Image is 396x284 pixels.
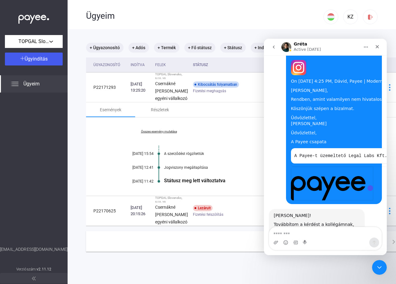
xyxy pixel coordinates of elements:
[193,205,213,211] div: Lezárult
[345,13,356,21] div: KZ
[131,81,150,93] div: [DATE] 13:25:20
[343,10,358,24] button: KZ
[220,43,246,53] mat-chip: + Státusz
[20,56,25,61] img: plus-white.svg
[5,188,118,199] textarea: Message…
[131,61,145,69] div: Indítva
[363,10,378,24] button: logout-red
[154,43,179,53] mat-chip: + Termék
[11,80,18,88] img: list.svg
[86,11,323,21] div: Ügyeim
[386,208,393,214] img: more-blue
[37,267,51,271] strong: v2.11.12
[323,10,338,24] button: HU
[155,196,188,203] div: TOPGAL Slovensko, s.r.o. vs
[190,57,293,73] th: Státusz
[155,205,188,224] strong: Csernákné [PERSON_NAME] egyéni vállalkozó
[327,13,335,21] img: HU
[264,39,387,255] iframe: Intercom live chat
[193,81,239,88] div: Kibocsátás folyamatban
[5,170,101,211] div: [PERSON_NAME]!Továbbítom a kérdést a kollégámnak, aki foglalkozik ezzel az üggyel és a holnapi na...
[25,56,48,62] span: Ügyindítás
[117,179,154,183] div: [DATE] 11:42
[131,61,150,69] div: Indítva
[155,61,166,69] div: Felek
[5,170,118,224] div: Gréta says…
[100,106,121,113] div: Események
[29,201,34,206] button: Gif picker
[93,61,120,69] div: Ügyazonosító
[151,106,169,113] div: Részletek
[93,61,126,69] div: Ügyazonosító
[19,201,24,206] button: Emoji picker
[39,201,44,206] button: Start recording
[86,196,128,226] td: P22170625
[117,152,154,156] div: [DATE] 15:54
[184,43,215,53] mat-chip: + Fő státusz
[128,43,149,53] mat-chip: + Adós
[164,152,373,156] div: A szerződést rögzítettük
[367,14,374,20] img: logout-red
[86,43,124,53] mat-chip: + Ügyazonosító
[155,61,188,69] div: Felek
[383,81,396,94] button: more-blue
[117,130,201,133] a: Összes esemény mutatása
[372,260,387,275] iframe: Intercom live chat
[131,205,150,217] div: [DATE] 20:15:26
[5,35,63,48] button: TOPGAL Slovensko, s.r.o.
[193,211,223,218] span: Fizetési felszólítás
[10,183,96,207] div: Továbbítom a kérdést a kollégámnak, aki foglalkozik ezzel az üggyel és a holnapi nap folyamán jel...
[164,165,373,170] div: Jogviszony megállapítása
[105,199,115,209] button: Send a message…
[164,178,373,183] div: Státusz meg lett változtatva
[5,53,63,65] button: Ügyindítás
[383,204,396,217] button: more-blue
[10,201,14,206] button: Upload attachment
[18,38,49,45] span: TOPGAL Slovensko, s.r.o.
[155,73,188,80] div: TOPGAL Slovensko, s.r.o. vs
[251,43,291,53] mat-chip: + Indítás dátuma
[10,174,96,180] div: [PERSON_NAME]!
[386,84,393,91] img: more-blue
[32,277,36,280] img: arrow-double-left-grey.svg
[193,87,226,95] span: Fizetési meghagyás
[155,81,188,101] strong: Csernákné [PERSON_NAME] egyéni vállalkozó
[117,165,154,170] div: [DATE] 12:41
[86,73,128,102] td: P22171293
[23,80,40,88] span: Ügyeim
[18,11,49,24] img: white-payee-white-dot.svg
